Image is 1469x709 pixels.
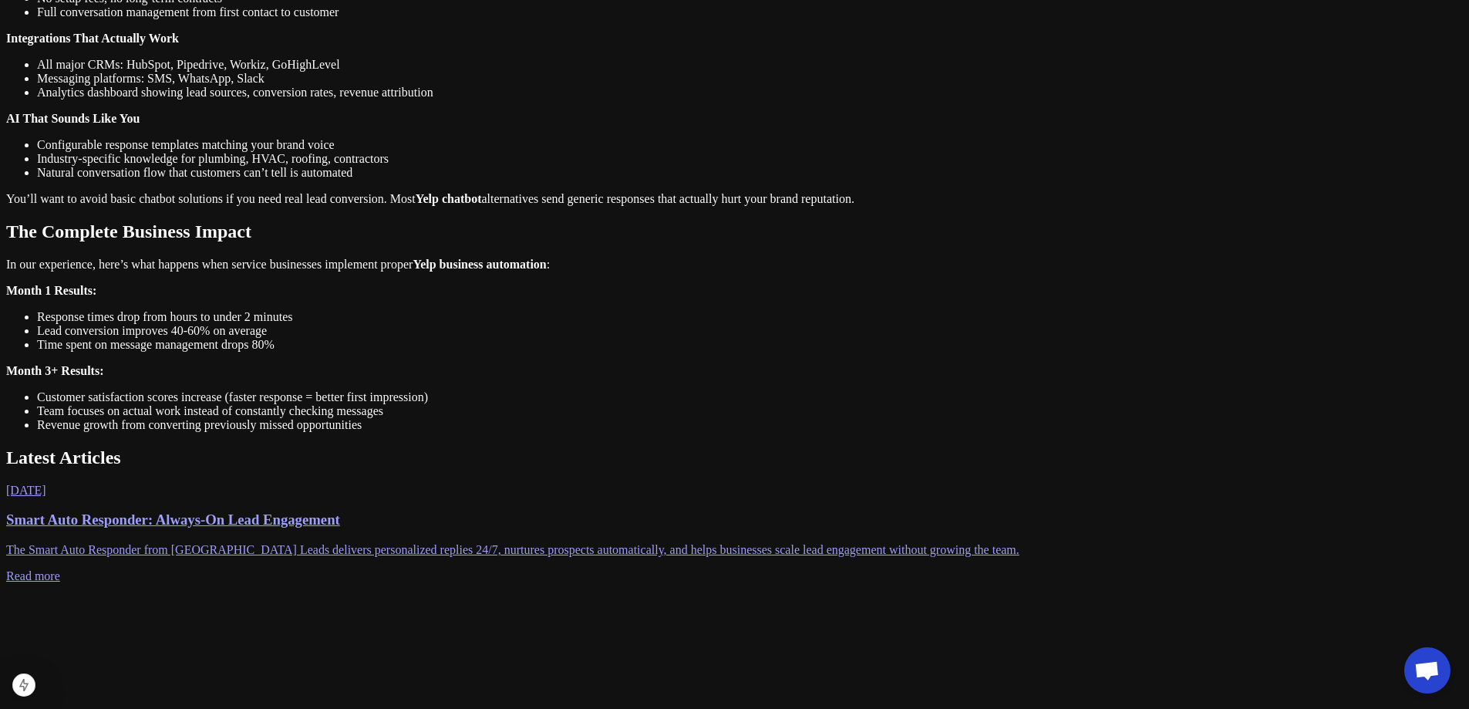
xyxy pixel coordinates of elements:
[37,404,1463,418] li: Team focuses on actual work instead of constantly checking messages
[37,86,1463,100] li: Analytics dashboard showing lead sources, conversion rates, revenue attribution
[37,390,1463,404] li: Customer satisfaction scores increase (faster response = better first impression)
[6,284,96,297] strong: Month 1 Results:
[416,192,482,205] strong: Yelp chatbot
[37,58,1463,72] li: All major CRMs: HubSpot, Pipedrive, Workiz, GoHighLevel
[6,221,1463,242] h2: The Complete Business Impact
[6,543,1463,557] p: The Smart Auto Responder from [GEOGRAPHIC_DATA] Leads delivers personalized replies 24/7, nurture...
[37,138,1463,152] li: Configurable response templates matching your brand voice
[37,152,1463,166] li: Industry-specific knowledge for plumbing, HVAC, roofing, contractors
[37,338,1463,352] li: Time spent on message management drops 80%
[37,5,1463,19] li: Full conversation management from first contact to customer
[6,112,140,125] strong: AI That Sounds Like You
[37,310,1463,324] li: Response times drop from hours to under 2 minutes
[6,192,1463,206] p: You’ll want to avoid basic chatbot solutions if you need real lead conversion. Most alternatives ...
[6,258,1463,272] p: In our experience, here’s what happens when service businesses implement proper :
[6,32,179,45] strong: Integrations That Actually Work
[413,258,546,271] strong: Yelp business automation
[37,418,1463,432] li: Revenue growth from converting previously missed opportunities
[6,447,1463,468] h2: Latest Articles
[6,484,1463,498] div: [DATE]
[1404,647,1450,694] div: Open chat
[37,166,1463,180] li: Natural conversation flow that customers can’t tell is automated
[37,324,1463,338] li: Lead conversion improves 40-60% on average
[6,364,103,377] strong: Month 3+ Results:
[6,511,1463,528] h3: Smart Auto Responder: Always-On Lead Engagement
[37,72,1463,86] li: Messaging platforms: SMS, WhatsApp, Slack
